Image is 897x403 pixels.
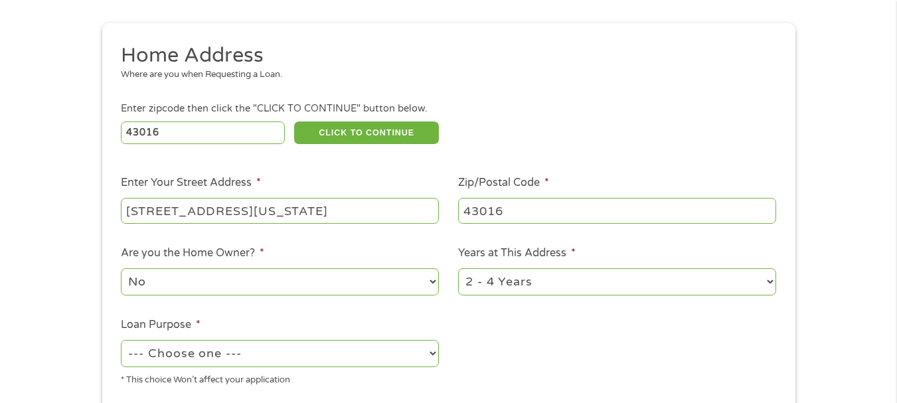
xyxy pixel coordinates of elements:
label: Are you the Home Owner? [121,246,264,260]
label: Zip/Postal Code [458,176,549,190]
div: * This choice Won’t affect your application [121,369,439,387]
input: 1 Main Street [121,198,439,223]
label: Years at This Address [458,246,576,260]
label: Enter Your Street Address [121,176,261,190]
h2: Home Address [121,42,766,69]
div: Where are you when Requesting a Loan. [121,68,766,82]
input: Enter Zipcode (e.g 01510) [121,121,285,144]
button: CLICK TO CONTINUE [294,121,439,144]
label: Loan Purpose [121,318,201,332]
div: Enter zipcode then click the "CLICK TO CONTINUE" button below. [121,102,775,116]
